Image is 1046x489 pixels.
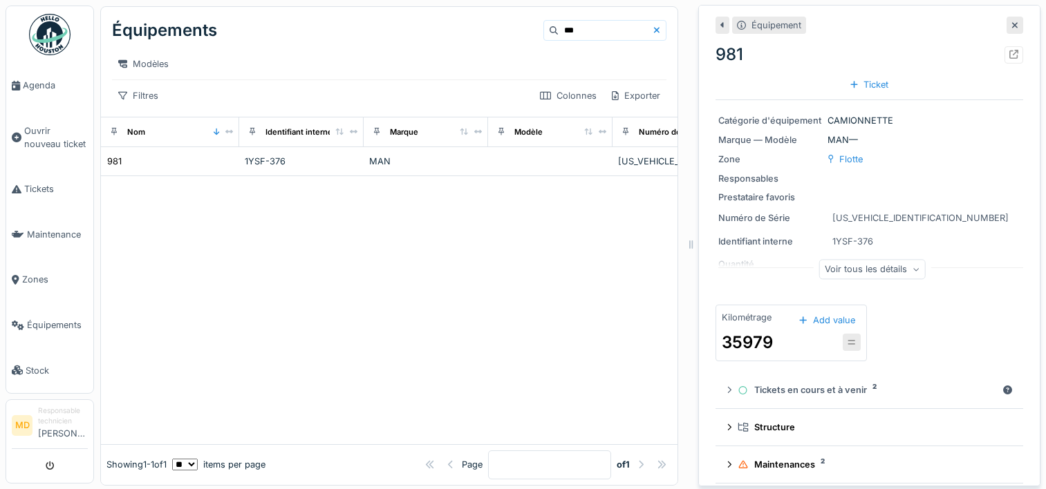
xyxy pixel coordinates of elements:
[24,124,88,151] span: Ouvrir nouveau ticket
[794,311,860,329] div: Add value
[716,42,1023,67] div: 981
[107,155,122,168] div: 981
[112,12,217,48] div: Équipements
[112,86,165,106] div: Filtres
[390,126,418,138] div: Marque
[6,303,93,348] a: Équipements
[27,318,88,332] span: Équipements
[721,452,1018,477] summary: Maintenances2
[721,414,1018,440] summary: Structure
[106,458,167,471] div: Showing 1 - 1 of 1
[721,378,1018,403] summary: Tickets en cours et à venir2
[369,155,483,168] div: MAN
[819,260,926,280] div: Voir tous les détails
[6,166,93,212] a: Tickets
[751,19,801,32] div: Équipement
[718,153,822,166] div: Zone
[639,126,702,138] div: Numéro de Série
[722,311,772,324] div: Kilométrage
[618,155,731,168] div: [US_VEHICLE_IDENTIFICATION_NUMBER]
[738,421,1007,434] div: Structure
[617,458,630,471] strong: of 1
[127,126,145,138] div: Nom
[722,330,773,355] div: 35979
[38,405,88,427] div: Responsable technicien
[23,79,88,92] span: Agenda
[12,405,88,449] a: MD Responsable technicien[PERSON_NAME]
[718,191,822,204] div: Prestataire favoris
[6,347,93,393] a: Stock
[718,114,822,127] div: Catégorie d'équipement
[832,211,1009,224] div: [US_VEHICLE_IDENTIFICATION_NUMBER]
[245,155,358,168] div: 1YSF-376
[12,415,32,436] li: MD
[462,458,483,471] div: Page
[738,458,1007,471] div: Maintenances
[27,228,88,241] span: Maintenance
[6,63,93,108] a: Agenda
[38,405,88,445] li: [PERSON_NAME]
[606,86,666,106] div: Exporter
[6,108,93,167] a: Ouvrir nouveau ticket
[29,14,71,55] img: Badge_color-CXgf-gQk.svg
[845,75,894,94] div: Ticket
[22,273,88,286] span: Zones
[718,114,1020,127] div: CAMIONNETTE
[24,182,88,195] span: Tickets
[718,133,822,146] div: Marque — Modèle
[6,212,93,258] a: Maintenance
[718,235,822,248] div: Identifiant interne
[6,257,93,303] a: Zones
[832,235,873,248] div: 1YSF-376
[718,211,822,224] div: Numéro de Série
[839,153,863,166] div: Flotte
[534,86,603,106] div: Colonnes
[172,458,265,471] div: items per page
[514,126,543,138] div: Modèle
[738,383,998,396] div: Tickets en cours et à venir
[265,126,333,138] div: Identifiant interne
[718,172,822,185] div: Responsables
[718,133,1020,146] div: MAN —
[26,364,88,377] span: Stock
[112,54,175,74] div: Modèles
